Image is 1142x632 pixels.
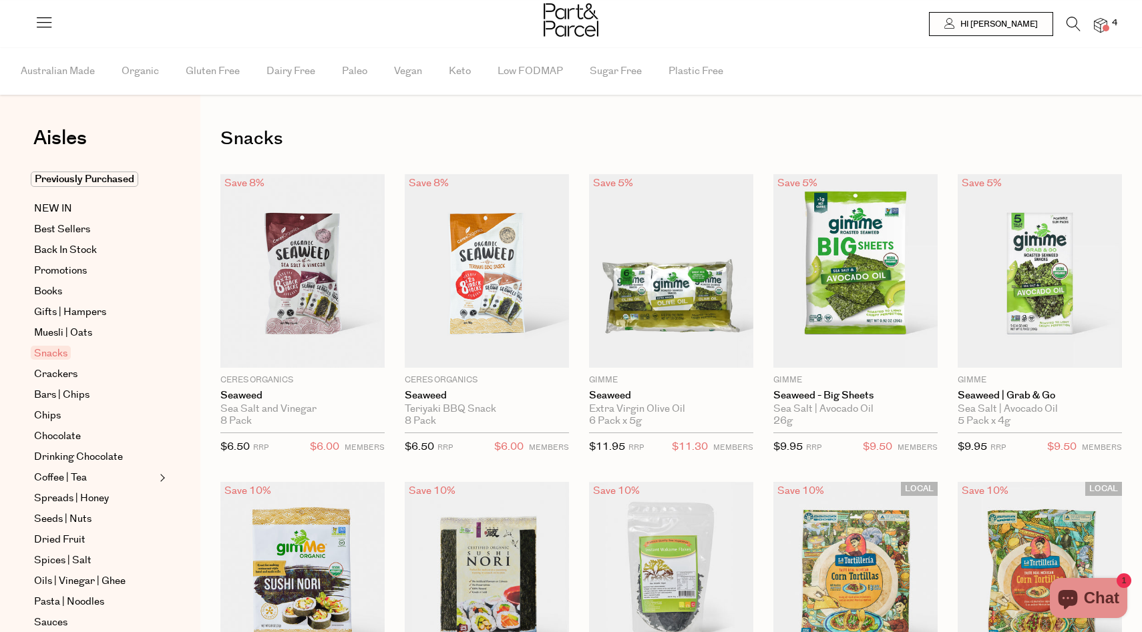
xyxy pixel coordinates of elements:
small: MEMBERS [713,442,753,452]
span: Crackers [34,366,77,382]
span: Low FODMAP [498,48,563,95]
div: Sea Salt | Avocado Oil [958,403,1122,415]
span: Previously Purchased [31,172,138,187]
img: Seaweed [220,174,385,368]
span: Oils | Vinegar | Ghee [34,573,126,589]
span: Chocolate [34,428,81,444]
span: 5 Pack x 4g [958,415,1010,427]
span: Keto [449,48,471,95]
span: $6.50 [220,440,250,454]
span: Hi [PERSON_NAME] [957,19,1038,30]
a: Dried Fruit [34,532,156,548]
span: Spreads | Honey [34,491,109,507]
span: $11.30 [672,438,708,456]
span: 8 Pack [220,415,252,427]
small: RRP [806,442,821,452]
span: Gifts | Hampers [34,304,106,320]
p: Ceres Organics [405,374,569,386]
span: $9.95 [958,440,987,454]
p: Gimme [589,374,753,386]
a: Chips [34,408,156,424]
a: Crackers [34,366,156,382]
span: Paleo [342,48,367,95]
a: Seaweed [405,390,569,402]
span: Seeds | Nuts [34,511,91,527]
a: Gifts | Hampers [34,304,156,320]
p: Ceres Organics [220,374,385,386]
img: Seaweed | Grab & Go [958,174,1122,368]
a: Muesli | Oats [34,325,156,341]
span: $6.00 [310,438,339,456]
span: Books [34,284,62,300]
a: Chocolate [34,428,156,444]
img: Seaweed - Big Sheets [773,174,938,368]
div: Save 10% [773,482,828,500]
span: Aisles [33,123,87,153]
a: Seaweed - Big Sheets [773,390,938,402]
span: $6.00 [494,438,524,456]
span: Dried Fruit [34,532,85,548]
a: Oils | Vinegar | Ghee [34,573,156,589]
small: RRP [253,442,268,452]
span: Drinking Chocolate [34,449,123,465]
a: Spices | Salt [34,553,156,569]
span: Spices | Salt [34,553,91,569]
div: Save 8% [220,174,268,192]
span: $9.95 [773,440,803,454]
div: Save 5% [589,174,637,192]
div: Save 10% [589,482,644,500]
a: Coffee | Tea [34,470,156,486]
small: MEMBERS [1082,442,1122,452]
a: Drinking Chocolate [34,449,156,465]
div: Sea Salt | Avocado Oil [773,403,938,415]
span: $9.50 [1047,438,1077,456]
a: Promotions [34,263,156,279]
span: $6.50 [405,440,434,454]
a: Sauces [34,615,156,631]
a: Seaweed [220,390,385,402]
span: Chips [34,408,61,424]
div: Save 10% [220,482,275,500]
span: Coffee | Tea [34,470,87,486]
span: Bars | Chips [34,387,89,403]
span: Snacks [31,346,71,360]
a: Best Sellers [34,222,156,238]
div: Extra Virgin Olive Oil [589,403,753,415]
small: MEMBERS [898,442,938,452]
small: MEMBERS [529,442,569,452]
div: Teriyaki BBQ Snack [405,403,569,415]
img: Seaweed [589,174,753,368]
span: Muesli | Oats [34,325,92,341]
a: 4 [1094,18,1107,32]
a: Back In Stock [34,242,156,258]
div: Sea Salt and Vinegar [220,403,385,415]
span: Gluten Free [186,48,240,95]
a: Seeds | Nuts [34,511,156,527]
span: Sauces [34,615,67,631]
span: Australian Made [21,48,95,95]
a: Seaweed [589,390,753,402]
a: Spreads | Honey [34,491,156,507]
div: Save 5% [773,174,821,192]
span: Sugar Free [590,48,642,95]
div: Save 10% [958,482,1012,500]
span: $9.50 [863,438,892,456]
p: Gimme [773,374,938,386]
span: LOCAL [1085,482,1122,496]
span: $11.95 [589,440,625,454]
a: Seaweed | Grab & Go [958,390,1122,402]
span: Best Sellers [34,222,90,238]
a: Aisles [33,128,87,162]
a: Bars | Chips [34,387,156,403]
span: LOCAL [901,482,938,496]
span: 6 Pack x 5g [589,415,642,427]
span: 26g [773,415,793,427]
span: 8 Pack [405,415,436,427]
a: Pasta | Noodles [34,594,156,610]
div: Save 10% [405,482,459,500]
span: Organic [122,48,159,95]
a: Books [34,284,156,300]
a: Hi [PERSON_NAME] [929,12,1053,36]
span: Pasta | Noodles [34,594,104,610]
button: Expand/Collapse Coffee | Tea [156,470,166,486]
